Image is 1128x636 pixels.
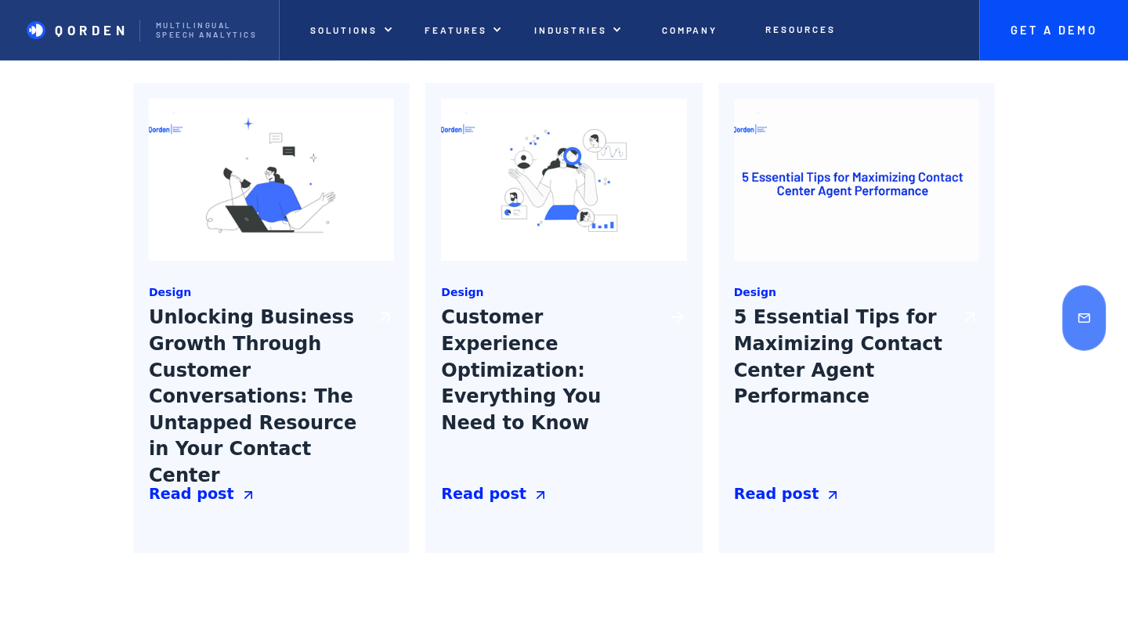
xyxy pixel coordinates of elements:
h3: Customer Experience Optimization: Everything You Need to Know [441,305,661,477]
p: features [425,24,487,35]
p: Resources [765,23,835,34]
p: Multilingual Speech analytics [156,21,262,40]
div: Read post [734,483,819,506]
a: Design [149,286,394,299]
p: Company [662,24,718,35]
h3: 5 Essential Tips for Maximizing Contact Center Agent Performance [734,305,954,477]
p: INDUSTRIES [534,24,606,35]
a: Design [441,286,686,299]
a: Read post [441,483,686,506]
a: Unlocking Business Growth Through Customer Conversations: The Untapped Resource in Your Contact C... [149,305,394,477]
a: Read post [149,483,394,506]
div: Read post [441,483,526,506]
p: Qorden [55,22,129,38]
h3: Unlocking Business Growth Through Customer Conversations: The Untapped Resource in Your Contact C... [149,305,369,477]
p: Solutions [310,24,378,35]
a: Design [734,286,979,299]
a: Read post [734,483,979,506]
p: Get A Demo [995,23,1112,38]
div: Read post [149,483,234,506]
a: 5 Essential Tips for Maximizing Contact Center Agent Performance [734,305,979,477]
a: Customer Experience Optimization: Everything You Need to Know [441,305,686,477]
